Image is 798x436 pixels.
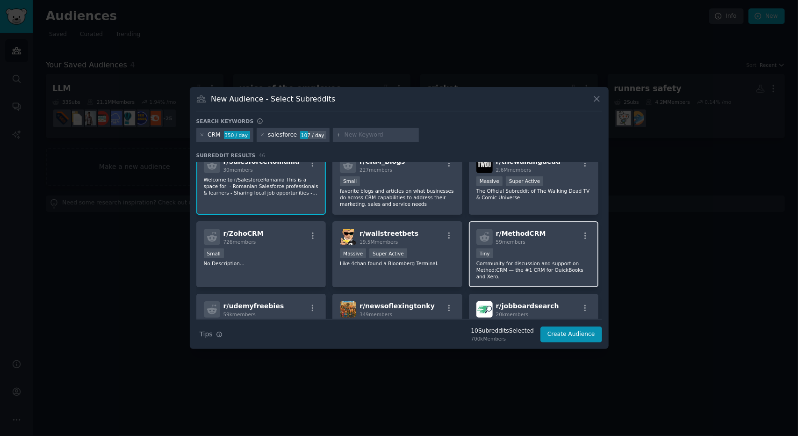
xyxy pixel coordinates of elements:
h3: New Audience - Select Subreddits [211,94,335,104]
img: thewalkingdead [476,157,493,173]
div: salesforce [268,131,297,139]
div: Super Active [369,248,407,258]
span: 19.5M members [359,239,398,245]
input: New Keyword [345,131,416,139]
span: Tips [200,329,213,339]
div: Small [204,248,224,258]
span: 20k members [496,312,528,317]
div: Tiny [476,248,493,258]
span: 726 members [223,239,256,245]
div: 107 / day [300,131,326,139]
span: 349 members [359,312,392,317]
p: Like 4chan found a Bloomberg Terminal. [340,260,455,267]
span: r/ wallstreetbets [359,230,418,237]
span: 227 members [359,167,392,173]
p: Welcome to r/SalesforceRomania This is a space for: - Romanian Salesforce professionals & learner... [204,176,319,196]
span: 59 members [496,239,525,245]
div: Super Active [506,176,544,186]
span: 30 members [223,167,253,173]
p: No Description... [204,260,319,267]
span: r/ udemyfreebies [223,302,284,310]
p: The Official Subreddit of The Walking Dead TV & Comic Universe [476,188,591,201]
div: 10 Subreddit s Selected [471,327,534,335]
span: 2.6M members [496,167,532,173]
p: favorite blogs and articles on what businesses do across CRM capabilities to address their market... [340,188,455,207]
img: wallstreetbets [340,229,356,245]
button: Tips [196,326,226,342]
div: CRM [208,131,221,139]
span: r/ ZohoCRM [223,230,264,237]
img: jobboardsearch [476,301,493,318]
span: 46 [259,153,266,158]
div: Massive [476,176,503,186]
div: Massive [340,248,366,258]
span: 59k members [223,312,256,317]
span: r/ MethodCRM [496,230,546,237]
p: Community for discussion and support on Method:CRM — the #1 CRM for QuickBooks and Xero. [476,260,591,280]
div: Small [340,176,360,186]
span: Subreddit Results [196,152,256,159]
div: 350 / day [224,131,250,139]
span: r/ newsoflexingtonky [359,302,435,310]
span: r/ jobboardsearch [496,302,559,310]
h3: Search keywords [196,118,254,124]
div: 700k Members [471,335,534,342]
button: Create Audience [540,327,602,342]
img: newsoflexingtonky [340,301,356,318]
